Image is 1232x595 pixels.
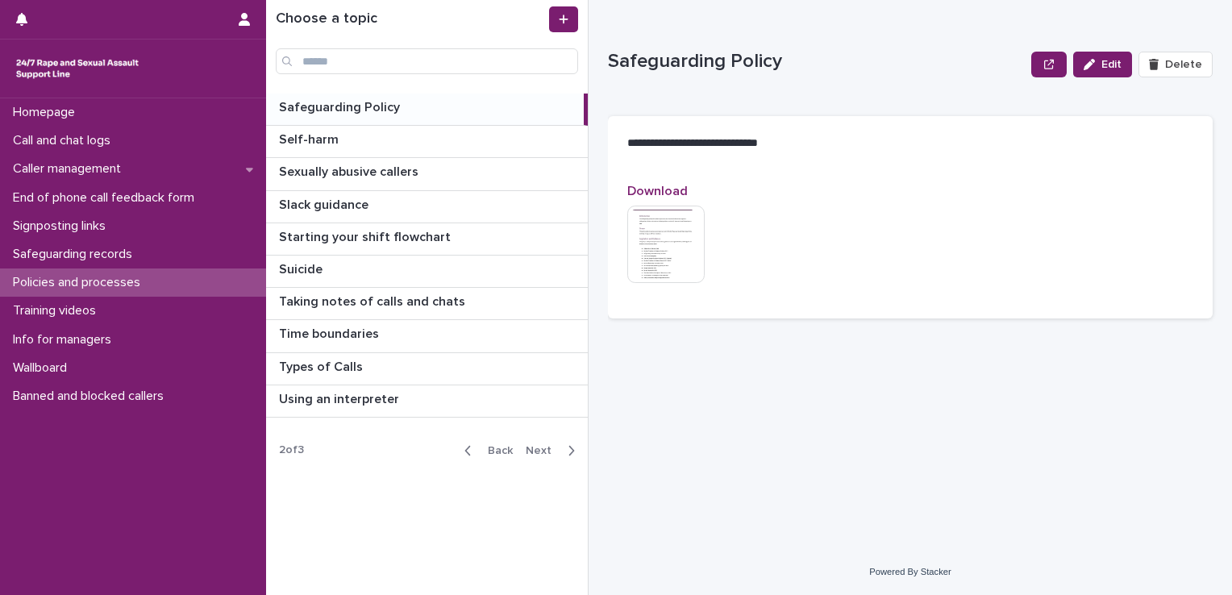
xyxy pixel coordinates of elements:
p: Wallboard [6,360,80,376]
p: Call and chat logs [6,133,123,148]
button: Back [452,443,519,458]
a: Slack guidanceSlack guidance [266,191,588,223]
span: Delete [1165,59,1202,70]
a: Using an interpreterUsing an interpreter [266,385,588,418]
a: Taking notes of calls and chatsTaking notes of calls and chats [266,288,588,320]
img: rhQMoQhaT3yELyF149Cw [13,52,142,85]
a: Safeguarding PolicySafeguarding Policy [266,94,588,126]
p: Suicide [279,259,326,277]
span: Edit [1101,59,1122,70]
a: Powered By Stacker [869,567,951,576]
a: SuicideSuicide [266,256,588,288]
p: Training videos [6,303,109,318]
button: Edit [1073,52,1132,77]
p: Safeguarding Policy [608,50,1025,73]
p: Signposting links [6,218,119,234]
span: Next [526,445,561,456]
input: Search [276,48,578,74]
p: Time boundaries [279,323,382,342]
a: Self-harmSelf-harm [266,126,588,158]
p: Using an interpreter [279,389,402,407]
p: Safeguarding Policy [279,97,403,115]
p: Banned and blocked callers [6,389,177,404]
a: Time boundariesTime boundaries [266,320,588,352]
button: Next [519,443,588,458]
p: End of phone call feedback form [6,190,207,206]
p: Self-harm [279,129,342,148]
p: Sexually abusive callers [279,161,422,180]
a: Sexually abusive callersSexually abusive callers [266,158,588,190]
p: Homepage [6,105,88,120]
p: Types of Calls [279,356,366,375]
a: Types of CallsTypes of Calls [266,353,588,385]
h1: Choose a topic [276,10,546,28]
button: Delete [1138,52,1213,77]
p: Safeguarding records [6,247,145,262]
span: Download [627,185,688,198]
p: Slack guidance [279,194,372,213]
a: Starting your shift flowchartStarting your shift flowchart [266,223,588,256]
p: 2 of 3 [266,431,317,470]
span: Back [478,445,513,456]
p: Starting your shift flowchart [279,227,454,245]
p: Caller management [6,161,134,177]
p: Policies and processes [6,275,153,290]
p: Taking notes of calls and chats [279,291,468,310]
p: Info for managers [6,332,124,347]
